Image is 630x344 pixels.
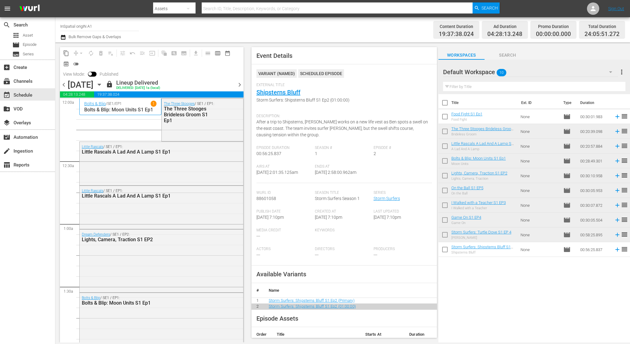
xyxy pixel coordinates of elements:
[621,142,628,150] span: reorder
[3,105,10,113] span: VOD
[252,327,272,342] th: Order
[23,51,34,57] span: Series
[164,102,195,106] a: The Three Stooges
[451,215,481,220] a: Game On S1 EP4
[315,247,370,252] span: Directors
[3,78,10,85] span: Channels
[256,196,276,201] span: 88601058
[578,168,612,183] td: 00:30:10.958
[315,252,319,257] span: ---
[107,102,115,106] p: SE1 /
[614,231,621,238] svg: Add to Schedule
[614,246,621,253] svg: Add to Schedule
[451,171,507,175] a: Lights, Camera, Traction S1 EP2
[128,48,137,58] span: Revert to Primary Episode
[563,216,571,224] span: Episode
[86,48,96,58] span: Loop Content
[560,94,577,111] th: Type
[256,119,428,137] span: After a trip to Shipsterns, [PERSON_NAME] works on a new life vest as Ben spots a swell on the ea...
[256,146,312,150] span: Episode Duration
[621,246,628,253] span: reorder
[256,164,312,169] span: Airs At
[451,112,482,116] a: Food Fight S1 Ep1
[82,189,103,193] a: Little Rascals
[451,245,513,254] a: Storm Surfers: Shipsterns Bluff S1 Ep2
[84,101,106,106] a: Bolts & Blip
[73,61,79,67] span: toggle_off
[256,89,300,96] a: Shipsterns Bluff
[614,172,621,179] svg: Add to Schedule
[578,124,612,139] td: 00:20:39.098
[621,172,628,179] span: reorder
[269,298,355,303] a: Storm Surfers: Shipsterns Bluff S1 Ep2 (Primary)
[374,151,376,156] span: 2
[256,234,260,238] span: ---
[3,64,10,71] span: Create
[536,31,571,38] span: 00:00:00.000
[164,102,215,123] div: / SE1 / EP1:
[164,106,215,123] div: The Three Stooges Brideless Groom S1 Ep1
[621,186,628,194] span: reorder
[157,47,169,59] span: Refresh All Search Blocks
[252,304,264,310] td: 2
[315,215,342,220] span: [DATE] 7:10pm
[60,72,88,77] span: View Mode:
[614,187,621,194] svg: Add to Schedule
[256,151,281,156] span: 00:56:25.837
[60,81,68,89] span: chevron_left
[451,186,483,190] a: On the Ball S1 EP5
[269,304,356,309] a: Storm Surfers: Shipsterns Bluff S1 Ep2 (01:00:00)
[374,215,401,220] span: [DATE] 7:10pm
[256,190,312,195] span: Wurl Id
[224,50,231,56] span: date_range_outlined
[614,128,621,135] svg: Add to Schedule
[563,113,571,120] span: Episode
[451,221,481,225] div: Game On
[201,47,213,59] span: Day Calendar View
[315,209,370,214] span: Created At
[578,227,612,242] td: 00:58:25.895
[487,22,522,31] div: Ad Duration
[618,65,625,79] button: more_vert
[374,196,400,201] a: Storm Surfers
[473,2,500,14] button: Search
[252,298,264,304] td: 1
[82,193,210,199] div: Little Rascals A Lad And A Lamp S1 Ep1
[451,206,506,210] div: I Walked with a Teacher
[256,270,306,278] span: Available Variants
[97,72,121,77] span: Published
[315,190,370,195] span: Season Title
[614,143,621,150] svg: Add to Schedule
[61,48,71,58] span: Copy Lineup
[451,191,483,195] div: On the Ball
[451,118,482,122] div: Food Fight
[82,232,110,237] a: Dream Defenders
[614,158,621,164] svg: Add to Schedule
[3,161,10,169] span: Reports
[71,59,81,69] span: 24 hours Lineup View is OFF
[256,83,429,88] span: External Title
[82,296,210,306] div: / SE1 / EP1:
[608,6,624,11] a: Sign Out
[3,21,10,29] span: Search
[256,315,298,322] span: Episode Assets
[536,22,571,31] div: Promo Duration
[374,146,429,150] span: Episode #
[578,198,612,213] td: 00:30:07.872
[82,232,210,242] div: / SE1 / EP2:
[315,146,370,150] span: Season #
[563,246,571,253] span: Episode
[518,198,561,213] td: None
[315,170,356,175] span: [DATE] 2:58:00.962am
[3,134,10,141] span: Automation
[236,81,244,89] span: chevron_right
[115,102,122,106] p: EP1
[451,147,516,151] div: A Lad And A Lamp
[451,200,506,205] a: I Walked with a Teacher S1 EP3
[88,72,92,76] span: Toggle to switch from Published to Draft view.
[82,300,210,306] div: Bolts & Blip: Moon Units S1 Ep1
[621,231,628,238] span: reorder
[256,114,429,119] span: Description:
[315,151,317,156] span: 1
[439,22,474,31] div: Content Duration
